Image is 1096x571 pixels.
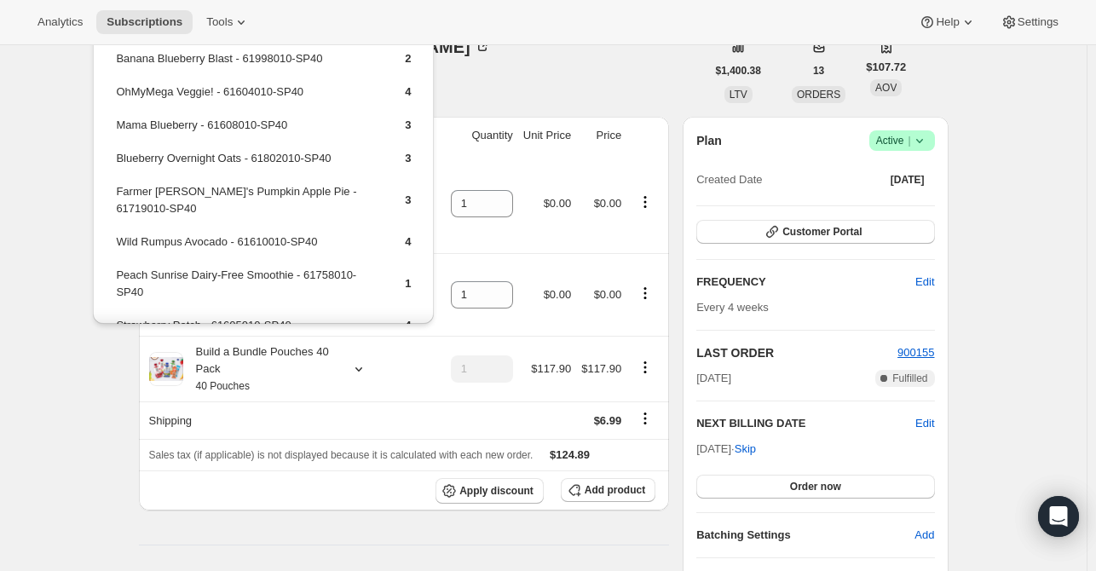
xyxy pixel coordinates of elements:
[696,475,934,499] button: Order now
[115,182,376,231] td: Farmer [PERSON_NAME]'s Pumpkin Apple Pie - 61719010-SP40
[866,59,906,76] span: $107.72
[632,409,659,428] button: Shipping actions
[531,362,571,375] span: $117.90
[115,316,376,348] td: Strawberry Patch - 61605010-SP40
[696,415,915,432] h2: NEXT BILLING DATE
[876,132,928,149] span: Active
[594,197,622,210] span: $0.00
[908,134,910,147] span: |
[735,441,756,458] span: Skip
[196,10,260,34] button: Tools
[405,52,411,65] span: 2
[892,372,927,385] span: Fulfilled
[594,288,622,301] span: $0.00
[1038,496,1079,537] div: Open Intercom Messenger
[904,522,944,549] button: Add
[797,89,840,101] span: ORDERS
[880,168,935,192] button: [DATE]
[897,346,934,359] a: 900155
[914,527,934,544] span: Add
[909,10,986,34] button: Help
[544,288,572,301] span: $0.00
[875,82,897,94] span: AOV
[585,483,645,497] span: Add product
[405,118,411,131] span: 3
[550,448,590,461] span: $124.89
[696,301,769,314] span: Every 4 weeks
[696,132,722,149] h2: Plan
[594,414,622,427] span: $6.99
[27,10,93,34] button: Analytics
[632,284,659,303] button: Product actions
[405,277,411,290] span: 1
[696,220,934,244] button: Customer Portal
[730,89,747,101] span: LTV
[115,149,376,181] td: Blueberry Overnight Oats - 61802010-SP40
[724,435,766,463] button: Skip
[696,527,914,544] h6: Batching Settings
[518,117,576,154] th: Unit Price
[405,235,411,248] span: 4
[183,343,337,395] div: Build a Bundle Pouches 40 Pack
[632,358,659,377] button: Product actions
[459,484,534,498] span: Apply discount
[436,478,544,504] button: Apply discount
[561,478,655,502] button: Add product
[405,85,411,98] span: 4
[37,15,83,29] span: Analytics
[115,83,376,114] td: OhMyMega Veggie! - 61604010-SP40
[696,171,762,188] span: Created Date
[696,442,756,455] span: [DATE] ·
[405,319,411,332] span: 4
[936,15,959,29] span: Help
[990,10,1069,34] button: Settings
[696,274,915,291] h2: FREQUENCY
[790,480,841,493] span: Order now
[115,49,376,81] td: Banana Blueberry Blast - 61998010-SP40
[115,233,376,264] td: Wild Rumpus Avocado - 61610010-SP40
[813,64,824,78] span: 13
[782,225,862,239] span: Customer Portal
[891,173,925,187] span: [DATE]
[706,59,771,83] button: $1,400.38
[905,268,944,296] button: Edit
[115,266,376,314] td: Peach Sunrise Dairy-Free Smoothie - 61758010-SP40
[716,64,761,78] span: $1,400.38
[632,193,659,211] button: Product actions
[115,116,376,147] td: Mama Blueberry - 61608010-SP40
[405,193,411,206] span: 3
[576,117,626,154] th: Price
[897,344,934,361] button: 900155
[1018,15,1059,29] span: Settings
[696,344,897,361] h2: LAST ORDER
[544,197,572,210] span: $0.00
[915,415,934,432] button: Edit
[206,15,233,29] span: Tools
[915,274,934,291] span: Edit
[139,401,446,439] th: Shipping
[96,10,193,34] button: Subscriptions
[803,59,834,83] button: 13
[405,152,411,164] span: 3
[696,370,731,387] span: [DATE]
[581,362,621,375] span: $117.90
[446,117,518,154] th: Quantity
[107,15,182,29] span: Subscriptions
[196,380,250,392] small: 40 Pouches
[149,449,534,461] span: Sales tax (if applicable) is not displayed because it is calculated with each new order.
